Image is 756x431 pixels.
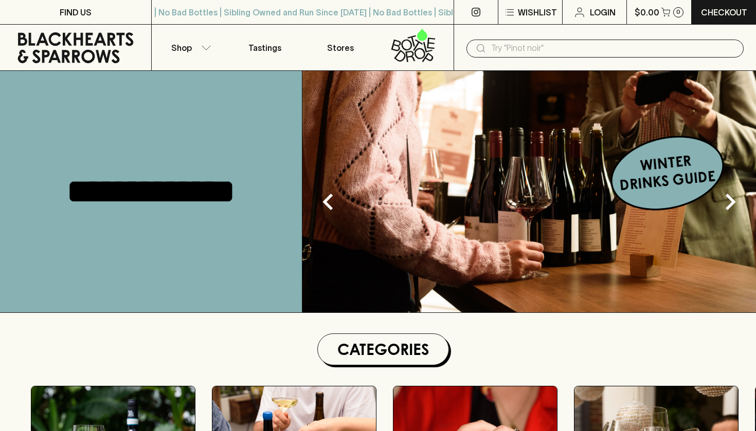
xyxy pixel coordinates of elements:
p: $0.00 [635,6,659,18]
img: optimise [302,71,756,312]
p: Login [590,6,616,18]
p: 0 [676,9,680,15]
h1: Categories [322,338,444,361]
p: Wishlist [518,6,557,18]
p: Shop [171,42,192,54]
p: Tastings [248,42,281,54]
button: Previous [308,181,349,222]
input: Try "Pinot noir" [491,40,735,57]
a: Tastings [227,25,303,70]
button: Next [710,181,751,222]
p: FIND US [60,6,92,18]
p: Checkout [701,6,747,18]
p: Stores [327,42,354,54]
button: Shop [152,25,227,70]
a: Stores [303,25,379,70]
